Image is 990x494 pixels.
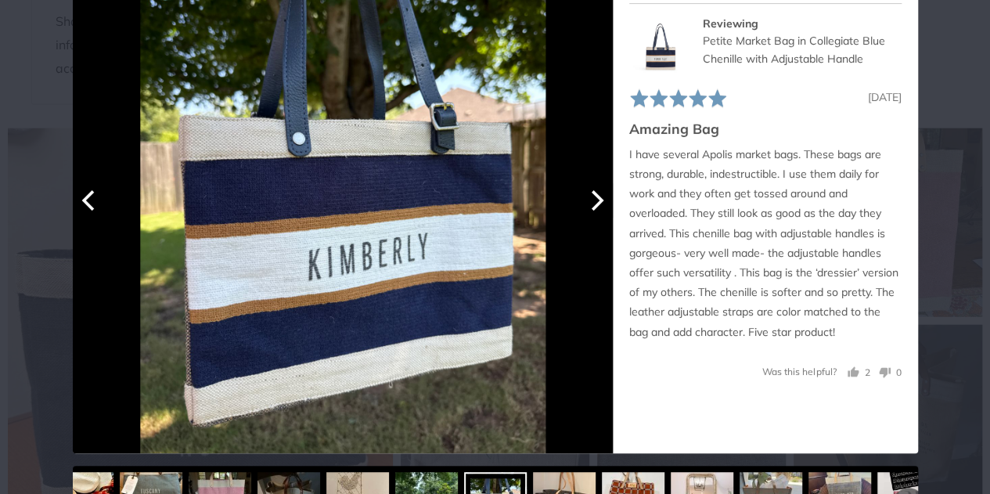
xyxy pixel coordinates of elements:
[762,365,836,377] span: Was this helpful?
[702,14,901,31] div: Reviewing
[73,183,107,218] button: Previous
[629,14,692,77] img: Petite Market Bag in Collegiate Blue Chenille with Adjustable Handle
[629,118,902,138] h2: Amazing Bag
[578,183,613,218] button: Next
[848,365,870,380] button: Yes
[702,34,884,65] a: Petite Market Bag in Collegiate Blue Chenille with Adjustable Handle
[868,89,902,103] span: [DATE]
[873,365,902,380] button: No
[629,144,902,341] p: I have several Apolis market bags. These bags are strong, durable, indestructible. I use them dai...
